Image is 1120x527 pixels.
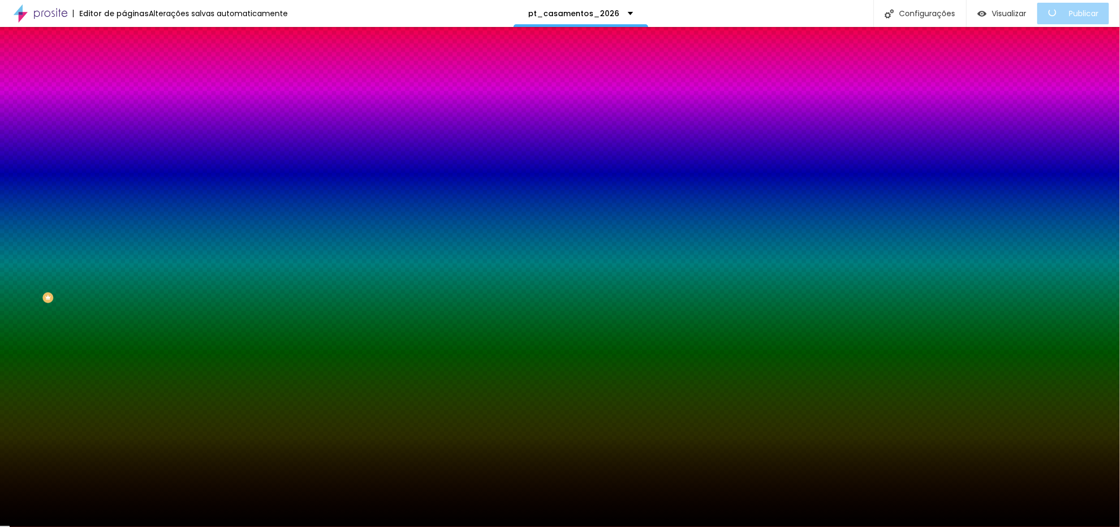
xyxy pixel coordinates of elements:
button: Publicar [1038,3,1109,24]
span: Visualizar [992,9,1027,18]
div: Alterações salvas automaticamente [149,10,288,17]
button: Visualizar [967,3,1038,24]
span: Publicar [1069,9,1099,18]
p: pt_casamentos_2026 [529,10,620,17]
div: Editor de páginas [73,10,149,17]
img: view-1.svg [978,9,987,18]
img: Icone [885,9,894,18]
